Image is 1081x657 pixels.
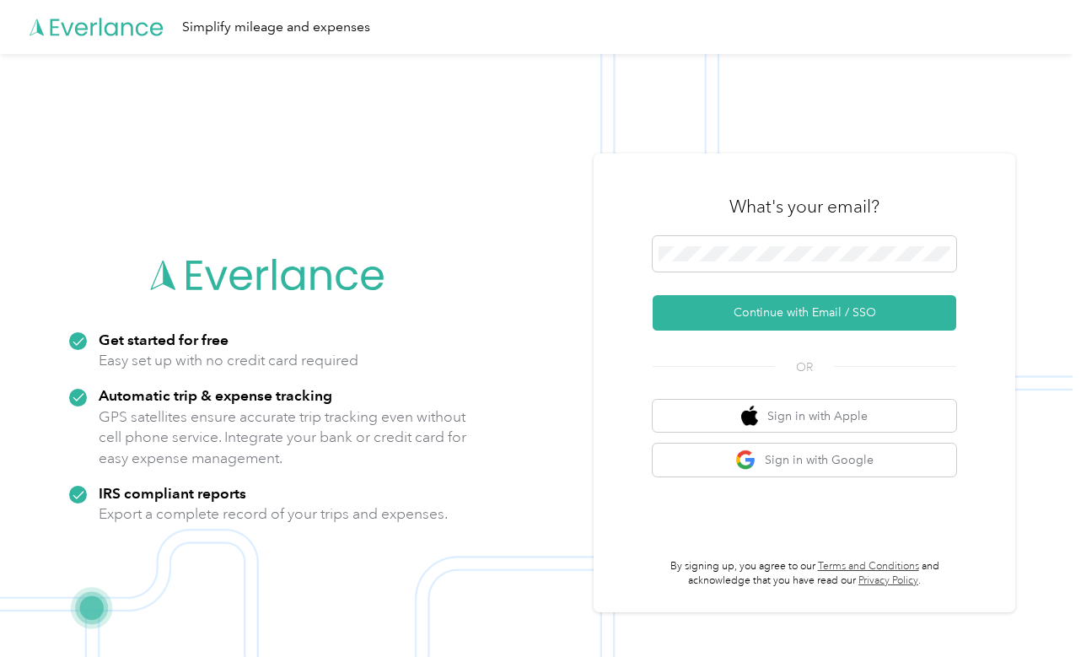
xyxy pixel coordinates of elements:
[653,295,956,331] button: Continue with Email / SSO
[99,386,332,404] strong: Automatic trip & expense tracking
[858,574,918,587] a: Privacy Policy
[99,350,358,371] p: Easy set up with no credit card required
[741,406,758,427] img: apple logo
[735,450,756,471] img: google logo
[182,17,370,38] div: Simplify mileage and expenses
[818,560,919,573] a: Terms and Conditions
[729,195,879,218] h3: What's your email?
[775,358,834,376] span: OR
[987,563,1081,657] iframe: Everlance-gr Chat Button Frame
[99,331,229,348] strong: Get started for free
[653,559,956,589] p: By signing up, you agree to our and acknowledge that you have read our .
[99,407,467,469] p: GPS satellites ensure accurate trip tracking even without cell phone service. Integrate your bank...
[653,444,956,477] button: google logoSign in with Google
[99,484,246,502] strong: IRS compliant reports
[653,400,956,433] button: apple logoSign in with Apple
[99,504,448,525] p: Export a complete record of your trips and expenses.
